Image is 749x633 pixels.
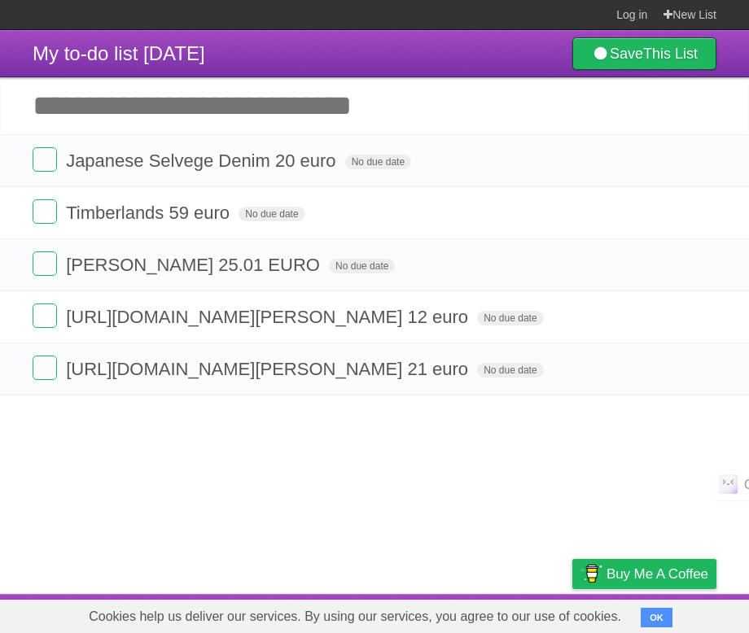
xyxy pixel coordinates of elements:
span: No due date [239,207,304,221]
label: Star task [617,356,648,382]
a: Privacy [551,598,594,629]
a: About [356,598,390,629]
a: SaveThis List [572,37,716,70]
span: No due date [345,155,411,169]
span: My to-do list [DATE] [33,42,205,64]
a: Terms [496,598,532,629]
a: Developers [410,598,475,629]
span: No due date [329,259,395,273]
label: Done [33,147,57,172]
a: Suggest a feature [614,598,716,629]
span: [PERSON_NAME] 25.01 EURO [66,255,324,275]
label: Star task [617,251,648,278]
label: Star task [617,303,648,330]
img: Buy me a coffee [580,560,602,587]
b: This List [643,46,698,62]
span: Cookies help us deliver our services. By using our services, you agree to our use of cookies. [72,600,637,633]
span: No due date [477,311,543,325]
label: Star task [617,199,648,226]
span: [URL][DOMAIN_NAME][PERSON_NAME] 12 euro [66,307,472,327]
span: Timberlands 59 euro [66,203,234,223]
label: Done [33,251,57,276]
span: Japanese Selvege Denim 20 euro [66,151,339,171]
label: Done [33,303,57,328]
span: [URL][DOMAIN_NAME][PERSON_NAME] 21 euro [66,359,472,379]
label: Star task [617,147,648,174]
span: No due date [477,363,543,378]
label: Done [33,356,57,380]
a: Buy me a coffee [572,559,716,589]
span: Buy me a coffee [607,560,708,588]
button: OK [641,608,672,627]
label: Done [33,199,57,224]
